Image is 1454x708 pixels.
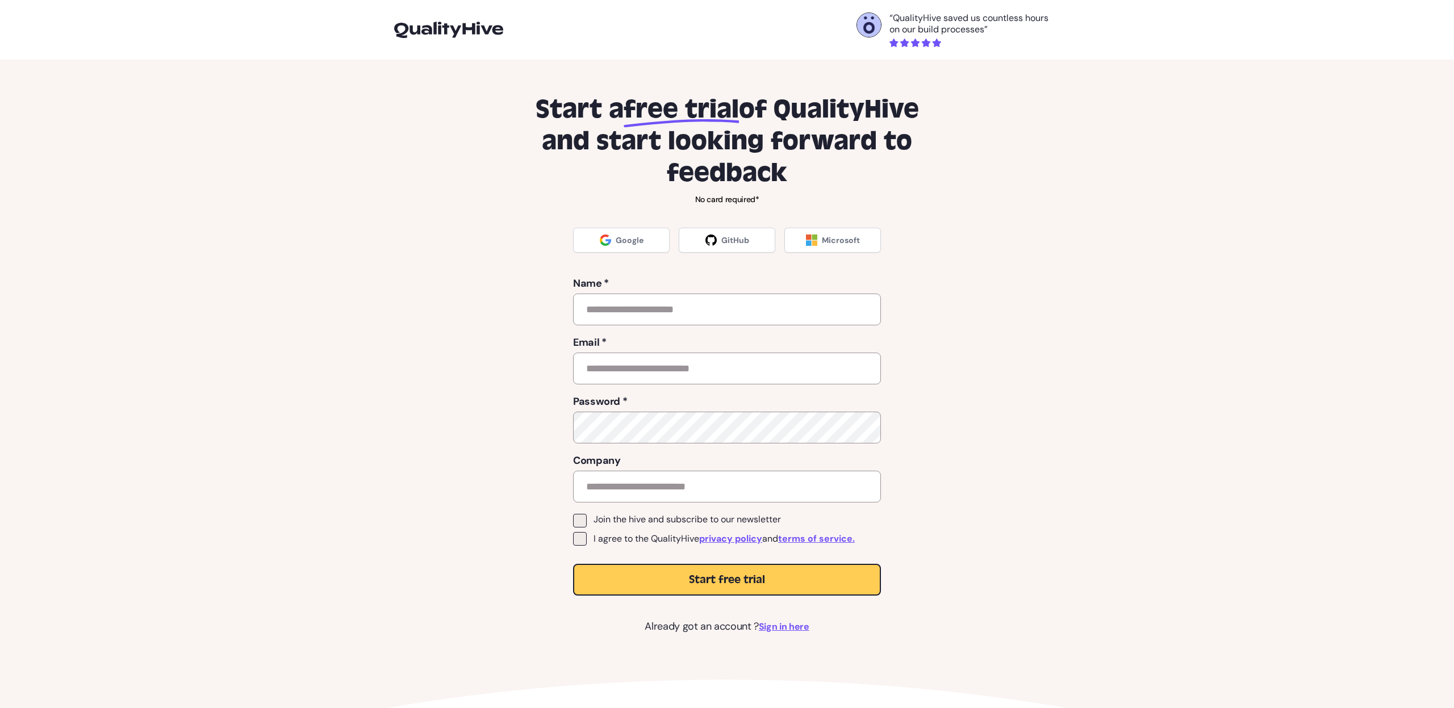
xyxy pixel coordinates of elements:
label: Email * [573,334,881,350]
img: logo-icon [394,22,503,37]
label: Company [573,453,881,468]
span: GitHub [721,234,749,246]
a: privacy policy [699,532,762,546]
span: of QualityHive and start looking forward to feedback [542,94,919,189]
button: Start free trial [573,564,881,596]
p: Already got an account ? [573,618,881,634]
span: Join the hive and subscribe to our newsletter [594,514,781,525]
a: terms of service. [778,532,855,546]
p: No card required* [518,194,936,205]
a: Google [573,228,670,253]
img: Otelli Design [857,13,881,37]
a: GitHub [679,228,775,253]
span: I agree to the QualityHive and [594,532,855,546]
p: “QualityHive saved us countless hours on our build processes” [889,12,1060,35]
label: Password * [573,393,881,409]
a: Microsoft [784,228,881,253]
label: Name * [573,275,881,291]
a: Sign in here [759,620,809,634]
span: Microsoft [822,234,860,246]
span: Start free trial [689,572,765,588]
span: Start a [536,94,624,125]
span: free trial [624,94,739,125]
span: Google [616,234,644,246]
